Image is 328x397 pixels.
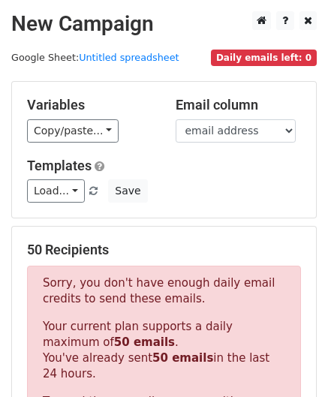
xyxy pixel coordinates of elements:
a: Untitled spreadsheet [79,52,179,63]
span: Daily emails left: 0 [211,50,317,66]
iframe: Chat Widget [253,325,328,397]
p: Sorry, you don't have enough daily email credits to send these emails. [43,275,285,307]
strong: 50 emails [114,335,175,349]
h5: Email column [176,97,302,113]
strong: 50 emails [152,351,213,365]
a: Daily emails left: 0 [211,52,317,63]
h2: New Campaign [11,11,317,37]
a: Copy/paste... [27,119,119,143]
small: Google Sheet: [11,52,179,63]
a: Load... [27,179,85,203]
h5: Variables [27,97,153,113]
h5: 50 Recipients [27,242,301,258]
button: Save [108,179,147,203]
a: Templates [27,158,92,173]
p: Your current plan supports a daily maximum of . You've already sent in the last 24 hours. [43,319,285,382]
